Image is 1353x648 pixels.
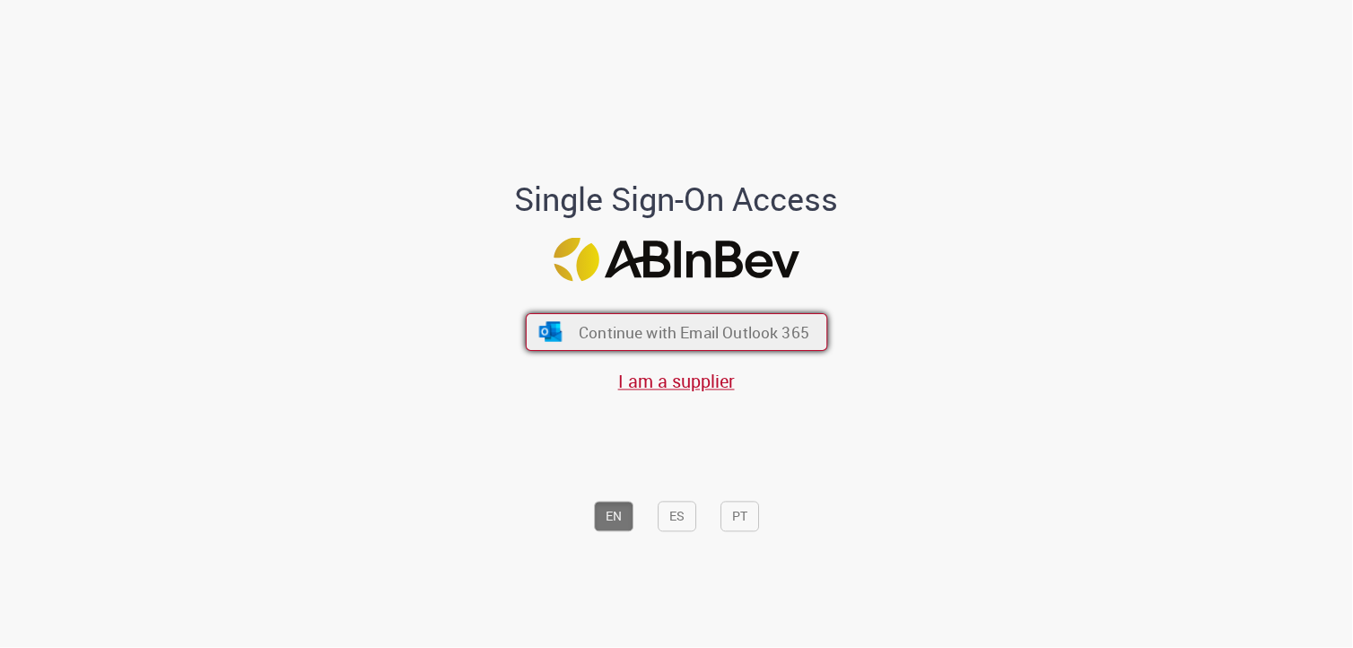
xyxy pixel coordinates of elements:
h1: Single Sign-On Access [428,180,926,216]
span: Continue with Email Outlook 365 [579,321,809,342]
img: Logo ABInBev [554,238,799,282]
button: ES [658,502,696,532]
img: ícone Azure/Microsoft 360 [537,322,563,342]
button: EN [594,502,633,532]
button: ícone Azure/Microsoft 360 Continue with Email Outlook 365 [526,313,828,351]
button: PT [720,502,759,532]
a: I am a supplier [618,370,735,394]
